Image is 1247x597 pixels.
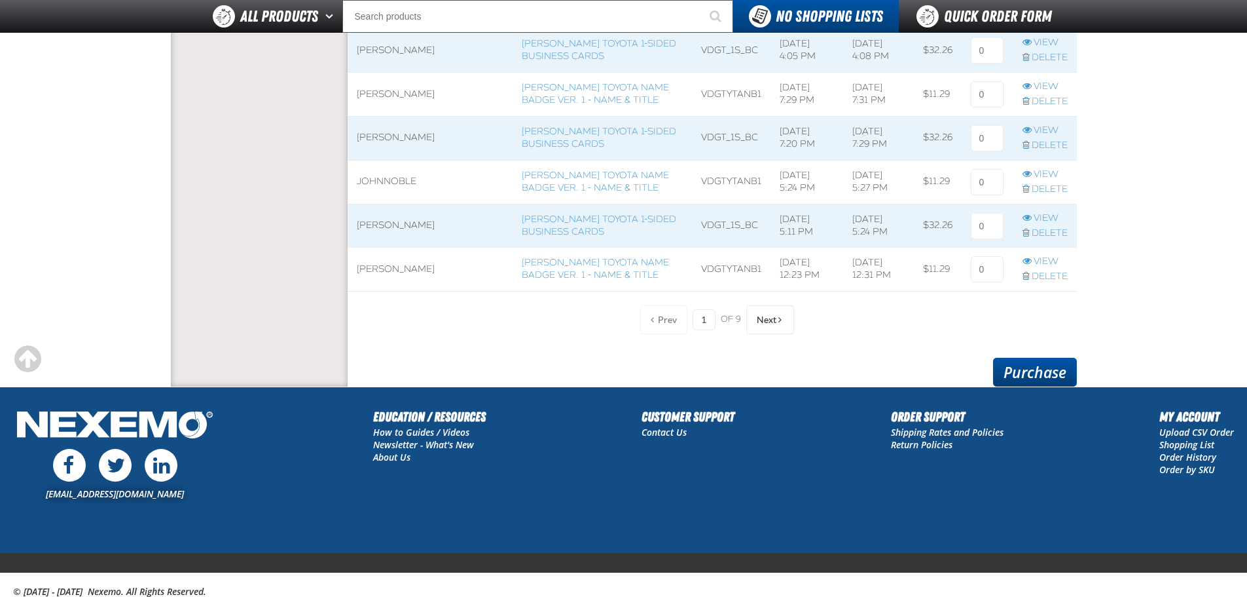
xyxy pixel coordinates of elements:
[746,305,794,334] button: Next Page
[721,314,741,326] span: of 9
[843,73,914,117] td: [DATE] 7:31 PM
[1022,96,1068,108] a: Delete row action
[843,117,914,161] td: [DATE] 7:29 PM
[240,5,318,28] span: All Products
[522,126,676,149] a: [PERSON_NAME] Toyota 1-sided Business Cards
[891,426,1003,438] a: Shipping Rates and Policies
[914,248,962,292] td: $11.29
[1022,256,1068,268] a: View row action
[692,29,770,73] td: VDGT_1S_BC
[914,117,962,161] td: $32.26
[348,117,513,161] td: [PERSON_NAME]
[843,204,914,248] td: [DATE] 5:24 PM
[348,29,513,73] td: [PERSON_NAME]
[373,407,486,427] h2: Education / Resources
[692,204,770,248] td: VDGT_1S_BC
[693,309,715,330] input: Current page number
[770,204,843,248] td: [DATE] 5:11 PM
[971,169,1003,195] input: 0
[1022,140,1068,152] a: Delete row action
[1159,463,1215,476] a: Order by SKU
[373,451,410,463] a: About Us
[1159,407,1234,427] h2: My Account
[522,82,669,106] a: [PERSON_NAME] Toyota Name Badge Ver. 1 - Name & Title
[522,257,669,280] a: [PERSON_NAME] Toyota Name Badge Ver. 1 - Name & Title
[770,248,843,292] td: [DATE] 12:23 PM
[46,488,184,500] a: [EMAIL_ADDRESS][DOMAIN_NAME]
[348,160,513,204] td: JohnNoble
[1022,271,1068,283] a: Delete row action
[914,73,962,117] td: $11.29
[891,407,1003,427] h2: Order Support
[770,29,843,73] td: [DATE] 4:05 PM
[692,248,770,292] td: VDGTYTANB1
[373,438,474,451] a: Newsletter - What's New
[642,426,687,438] a: Contact Us
[1022,125,1068,137] a: View row action
[692,160,770,204] td: VDGTYTANB1
[914,160,962,204] td: $11.29
[914,29,962,73] td: $32.26
[776,7,883,26] span: No Shopping Lists
[971,81,1003,107] input: 0
[993,358,1077,387] a: Purchase
[1022,37,1068,49] a: View row action
[692,117,770,161] td: VDGT_1S_BC
[971,256,1003,282] input: 0
[770,73,843,117] td: [DATE] 7:29 PM
[522,170,669,193] a: [PERSON_NAME] Toyota Name Badge Ver. 1 - Name & Title
[13,345,42,374] div: Scroll to the top
[642,407,734,427] h2: Customer Support
[843,160,914,204] td: [DATE] 5:27 PM
[770,117,843,161] td: [DATE] 7:20 PM
[843,29,914,73] td: [DATE] 4:08 PM
[1022,183,1068,196] a: Delete row action
[1022,168,1068,181] a: View row action
[522,214,676,237] a: [PERSON_NAME] Toyota 1-sided Business Cards
[1022,52,1068,64] a: Delete row action
[757,315,776,325] span: Next Page
[843,248,914,292] td: [DATE] 12:31 PM
[1022,227,1068,240] a: Delete row action
[1022,212,1068,225] a: View row action
[348,248,513,292] td: [PERSON_NAME]
[522,38,676,62] a: [PERSON_NAME] Toyota 1-sided Business Cards
[13,407,217,446] img: Nexemo Logo
[971,125,1003,151] input: 0
[348,73,513,117] td: [PERSON_NAME]
[770,160,843,204] td: [DATE] 5:24 PM
[1159,426,1234,438] a: Upload CSV Order
[971,37,1003,64] input: 0
[692,73,770,117] td: VDGTYTANB1
[971,213,1003,239] input: 0
[914,204,962,248] td: $32.26
[1022,81,1068,93] a: View row action
[1159,438,1214,451] a: Shopping List
[348,204,513,248] td: [PERSON_NAME]
[891,438,952,451] a: Return Policies
[1159,451,1216,463] a: Order History
[373,426,469,438] a: How to Guides / Videos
